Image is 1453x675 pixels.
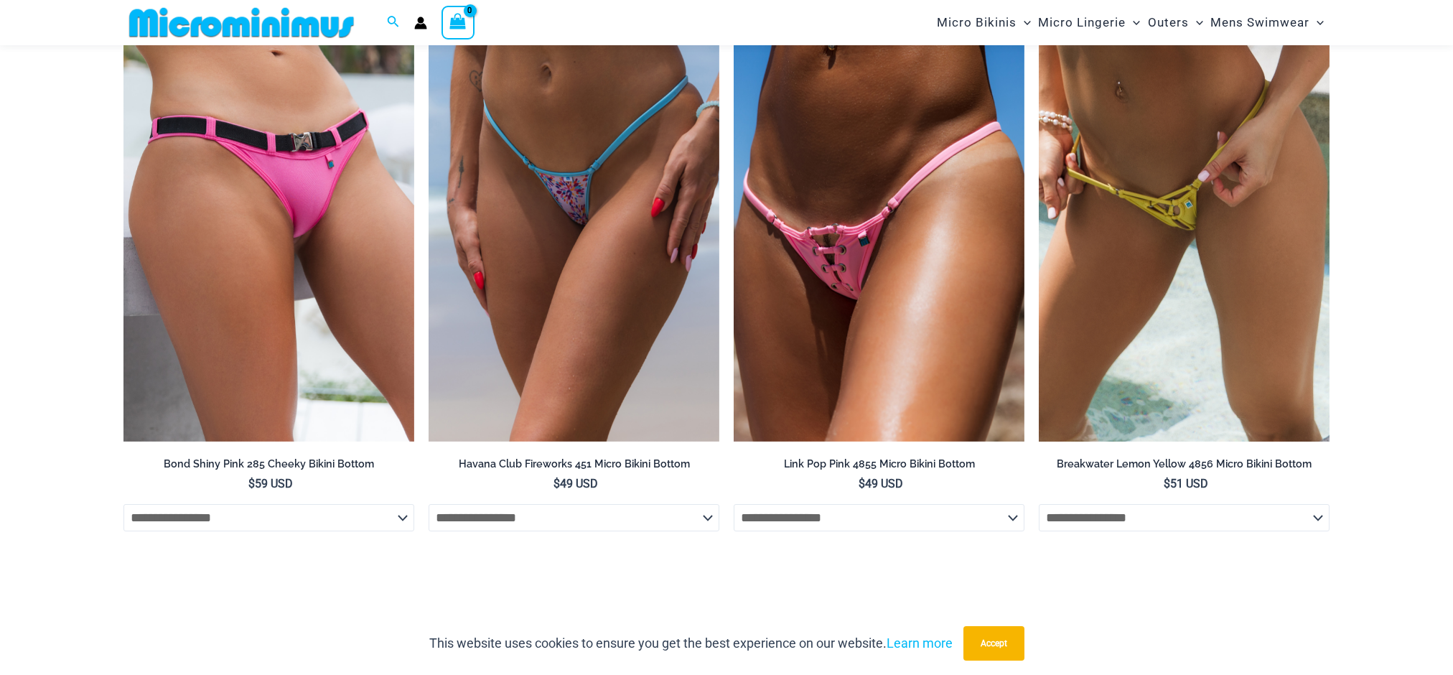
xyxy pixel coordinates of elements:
[248,477,293,490] bdi: 59 USD
[123,6,414,442] img: Bond Shiny Pink 285 Cheeky 02v22
[429,6,719,442] a: Havana Club Fireworks 451 MicroHavana Club Fireworks 312 Tri Top 451 Thong 02Havana Club Firework...
[1039,457,1330,471] h2: Breakwater Lemon Yellow 4856 Micro Bikini Bottom
[123,457,414,471] h2: Bond Shiny Pink 285 Cheeky Bikini Bottom
[859,477,865,490] span: $
[1210,4,1309,41] span: Mens Swimwear
[1039,6,1330,442] a: Breakwater Lemon Yellow4856 micro 01Breakwater Lemon Yellow 4856 micro 02Breakwater Lemon Yellow ...
[248,477,255,490] span: $
[734,457,1024,471] h2: Link Pop Pink 4855 Micro Bikini Bottom
[1039,457,1330,476] a: Breakwater Lemon Yellow 4856 Micro Bikini Bottom
[1148,4,1189,41] span: Outers
[1039,6,1330,442] img: Breakwater Lemon Yellow4856 micro 01
[123,457,414,476] a: Bond Shiny Pink 285 Cheeky Bikini Bottom
[429,633,953,654] p: This website uses cookies to ensure you get the best experience on our website.
[931,2,1330,43] nav: Site Navigation
[429,457,719,471] h2: Havana Club Fireworks 451 Micro Bikini Bottom
[734,6,1024,442] img: Link Pop Pink 3070 Top 4855 Bottom 03
[123,6,360,39] img: MM SHOP LOGO FLAT
[441,6,475,39] a: View Shopping Cart, empty
[553,477,598,490] bdi: 49 USD
[734,457,1024,476] a: Link Pop Pink 4855 Micro Bikini Bottom
[387,14,400,32] a: Search icon link
[937,4,1017,41] span: Micro Bikinis
[553,477,560,490] span: $
[1126,4,1140,41] span: Menu Toggle
[734,6,1024,442] a: Link Pop Pink 4855 Bottom 01Link Pop Pink 3070 Top 4855 Bottom 03Link Pop Pink 3070 Top 4855 Bott...
[1207,4,1327,41] a: Mens SwimwearMenu ToggleMenu Toggle
[963,626,1024,661] button: Accept
[1309,4,1324,41] span: Menu Toggle
[1144,4,1207,41] a: OutersMenu ToggleMenu Toggle
[887,636,953,651] a: Learn more
[429,6,719,442] img: Havana Club Fireworks 451 Micro
[1017,4,1031,41] span: Menu Toggle
[1189,4,1203,41] span: Menu Toggle
[1164,477,1170,490] span: $
[1164,477,1208,490] bdi: 51 USD
[933,4,1034,41] a: Micro BikinisMenu ToggleMenu Toggle
[1034,4,1144,41] a: Micro LingerieMenu ToggleMenu Toggle
[123,6,414,442] a: Bond Shiny Pink 285 Cheeky 02v22Bond Shiny Pink 285 Cheeky 031Bond Shiny Pink 285 Cheeky 031
[414,17,427,29] a: Account icon link
[1038,4,1126,41] span: Micro Lingerie
[429,457,719,476] a: Havana Club Fireworks 451 Micro Bikini Bottom
[859,477,903,490] bdi: 49 USD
